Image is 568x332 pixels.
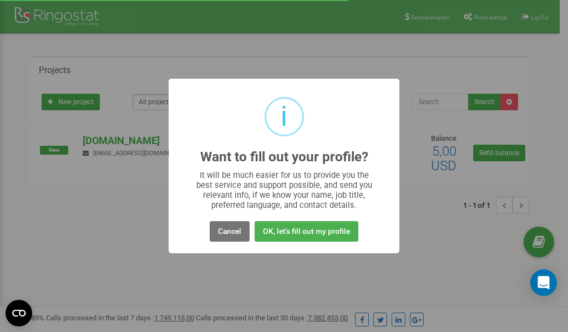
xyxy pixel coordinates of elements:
button: Open CMP widget [6,300,32,326]
h2: Want to fill out your profile? [200,150,368,165]
div: i [281,99,287,135]
div: It will be much easier for us to provide you the best service and support possible, and send you ... [191,170,378,210]
button: OK, let's fill out my profile [255,221,358,242]
button: Cancel [210,221,250,242]
div: Open Intercom Messenger [530,269,557,296]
